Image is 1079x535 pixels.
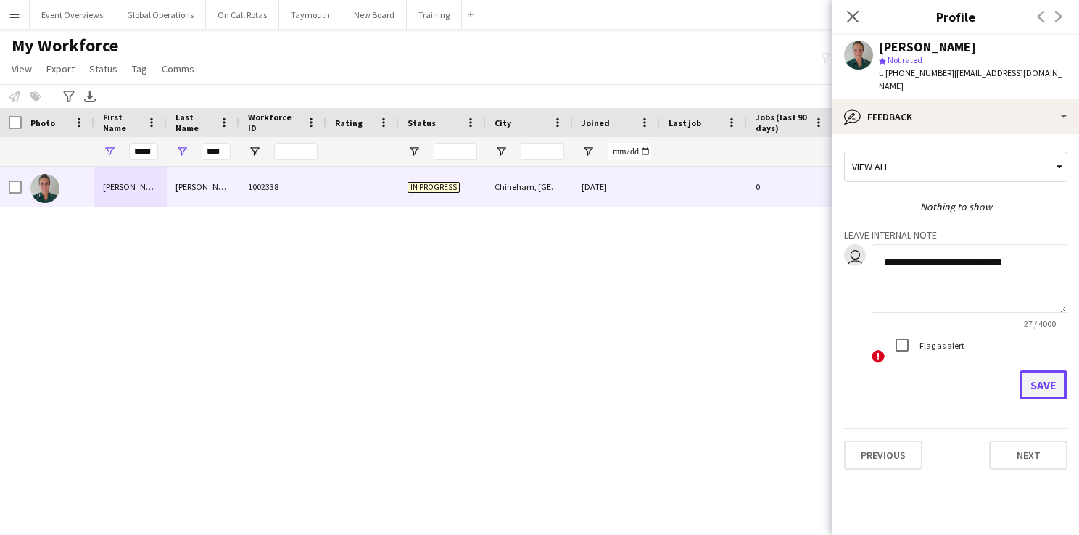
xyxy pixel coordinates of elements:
[608,143,651,160] input: Joined Filter Input
[30,174,59,203] img: Katie Harris
[167,167,239,207] div: [PERSON_NAME]
[756,112,808,133] span: Jobs (last 90 days)
[132,62,147,75] span: Tag
[1020,370,1067,399] button: Save
[495,145,508,158] button: Open Filter Menu
[46,62,75,75] span: Export
[888,54,922,65] span: Not rated
[41,59,80,78] a: Export
[342,1,407,29] button: New Board
[129,143,158,160] input: First Name Filter Input
[162,62,194,75] span: Comms
[747,167,834,207] div: 0
[279,1,342,29] button: Taymouth
[126,59,153,78] a: Tag
[175,145,189,158] button: Open Filter Menu
[12,62,32,75] span: View
[844,200,1067,213] div: Nothing to show
[407,1,462,29] button: Training
[12,35,118,57] span: My Workforce
[989,441,1067,470] button: Next
[879,41,976,54] div: [PERSON_NAME]
[30,1,115,29] button: Event Overviews
[248,145,261,158] button: Open Filter Menu
[408,182,460,193] span: In progress
[573,167,660,207] div: [DATE]
[486,167,573,207] div: Chineham, [GEOGRAPHIC_DATA]
[832,7,1079,26] h3: Profile
[115,1,206,29] button: Global Operations
[408,145,421,158] button: Open Filter Menu
[844,228,1067,241] h3: Leave internal note
[94,167,167,207] div: [PERSON_NAME]
[495,117,511,128] span: City
[83,59,123,78] a: Status
[879,67,1062,91] span: | [EMAIL_ADDRESS][DOMAIN_NAME]
[852,160,889,173] span: View all
[1012,318,1067,329] span: 27 / 4000
[434,143,477,160] input: Status Filter Input
[239,167,326,207] div: 1002338
[156,59,200,78] a: Comms
[274,143,318,160] input: Workforce ID Filter Input
[6,59,38,78] a: View
[30,117,55,128] span: Photo
[202,143,231,160] input: Last Name Filter Input
[669,117,701,128] span: Last job
[81,88,99,105] app-action-btn: Export XLSX
[832,99,1079,134] div: Feedback
[175,112,213,133] span: Last Name
[89,62,117,75] span: Status
[917,340,964,351] label: Flag as alert
[521,143,564,160] input: City Filter Input
[335,117,363,128] span: Rating
[206,1,279,29] button: On Call Rotas
[872,350,885,363] span: !
[248,112,300,133] span: Workforce ID
[582,145,595,158] button: Open Filter Menu
[103,145,116,158] button: Open Filter Menu
[879,67,954,78] span: t. [PHONE_NUMBER]
[60,88,78,105] app-action-btn: Advanced filters
[103,112,141,133] span: First Name
[844,441,922,470] button: Previous
[582,117,610,128] span: Joined
[408,117,436,128] span: Status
